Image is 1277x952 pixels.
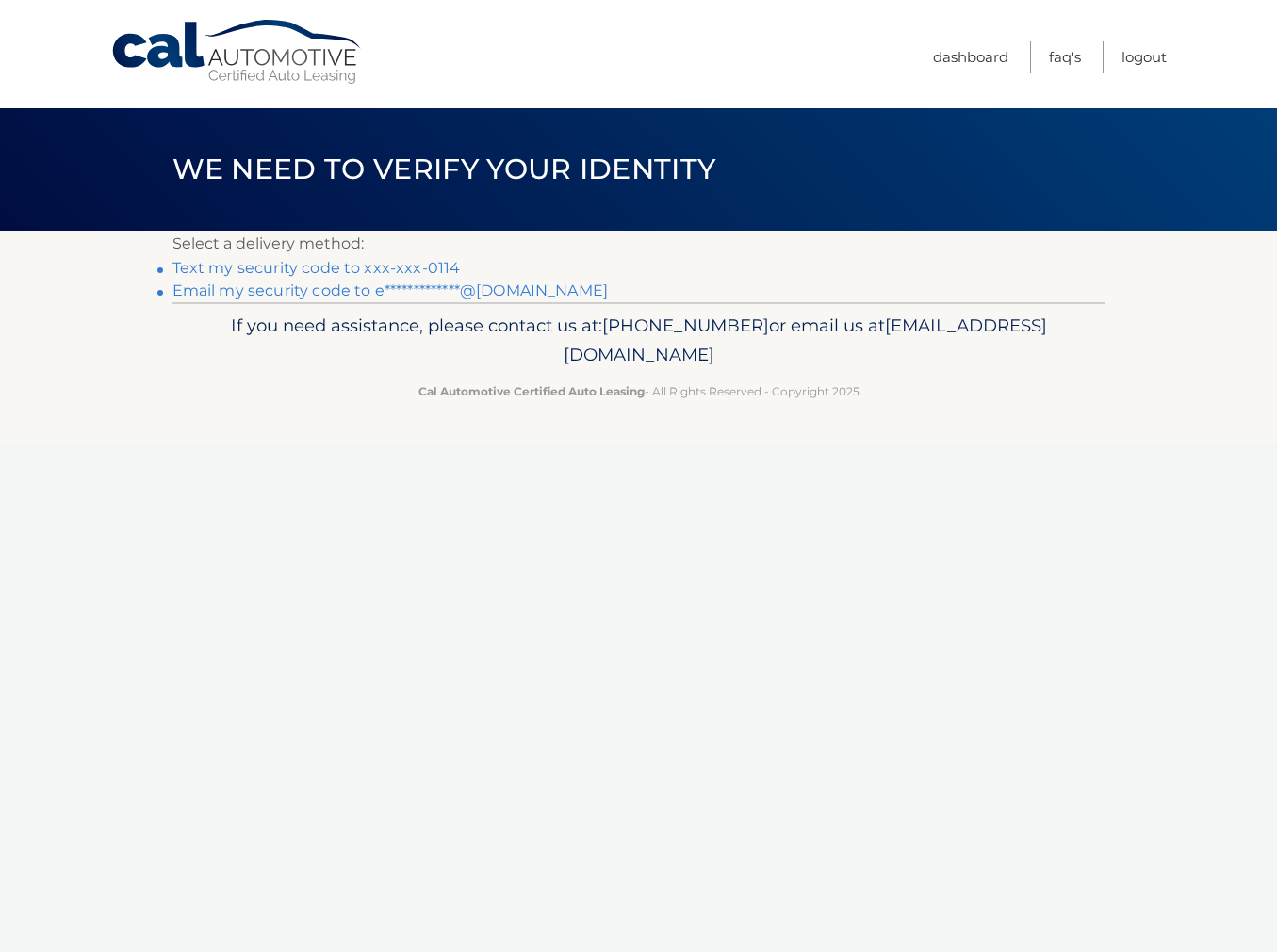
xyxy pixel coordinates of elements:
p: - All Rights Reserved - Copyright 2025 [185,381,1093,401]
p: Select a delivery method: [172,231,1105,257]
p: If you need assistance, please contact us at: or email us at [185,311,1093,371]
a: Dashboard [933,41,1008,73]
a: Logout [1121,41,1167,73]
a: Text my security code to xxx-xxx-0114 [172,259,461,277]
a: FAQ's [1049,41,1081,73]
span: [PHONE_NUMBER] [602,315,769,336]
a: Cal Automotive [110,19,365,86]
span: We need to verify your identity [172,152,716,186]
strong: Cal Automotive Certified Auto Leasing [418,384,645,398]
